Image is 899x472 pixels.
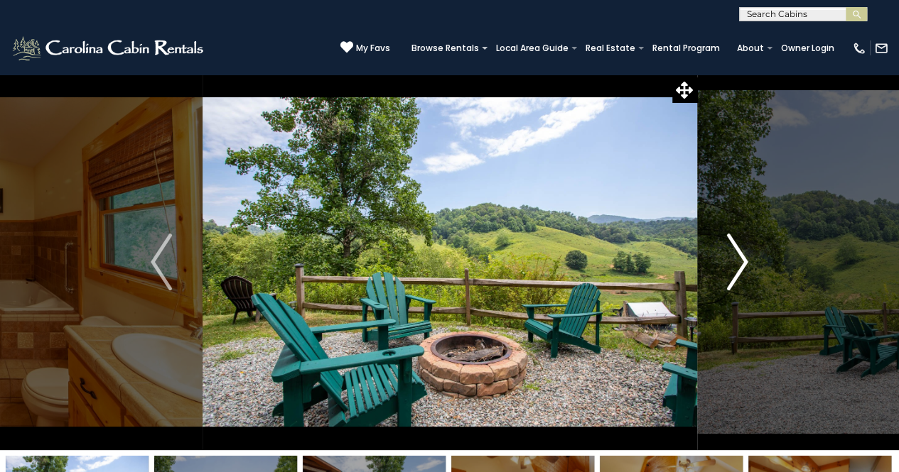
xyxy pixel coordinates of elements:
[774,38,841,58] a: Owner Login
[11,34,208,62] img: White-1-2.png
[645,38,727,58] a: Rental Program
[356,42,390,55] span: My Favs
[340,40,390,55] a: My Favs
[151,234,172,290] img: arrow
[404,38,486,58] a: Browse Rentals
[727,234,748,290] img: arrow
[730,38,771,58] a: About
[874,41,888,55] img: mail-regular-white.png
[852,41,866,55] img: phone-regular-white.png
[489,38,576,58] a: Local Area Guide
[578,38,642,58] a: Real Estate
[696,74,778,450] button: Next
[121,74,203,450] button: Previous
